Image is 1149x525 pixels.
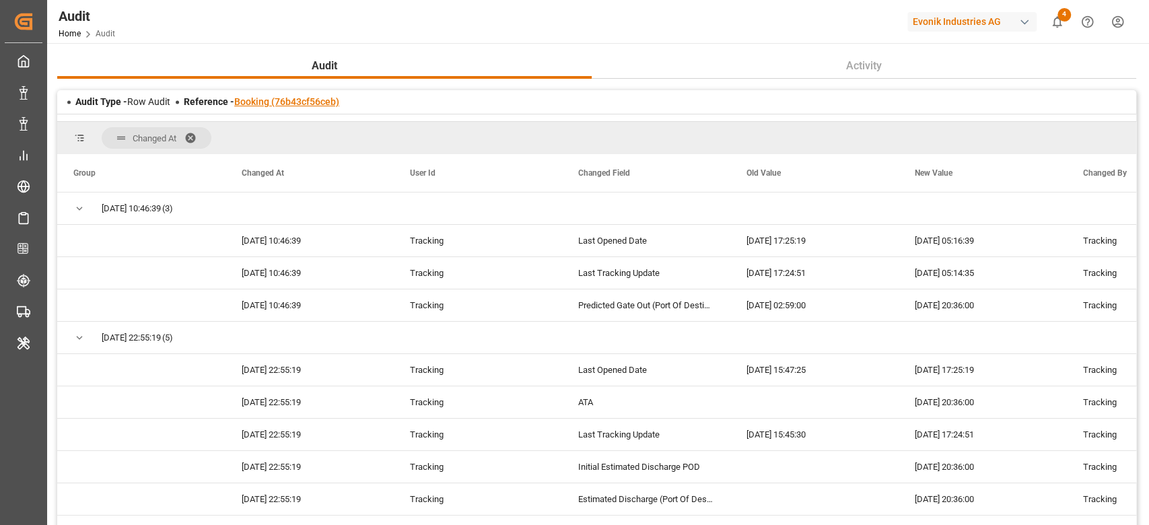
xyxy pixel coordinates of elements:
[899,257,1067,289] div: [DATE] 05:14:35
[306,58,343,74] span: Audit
[907,9,1042,34] button: Evonik Industries AG
[57,53,592,79] button: Audit
[75,95,170,109] div: Row Audit
[225,483,394,515] div: [DATE] 22:55:19
[730,225,899,256] div: [DATE] 17:25:19
[730,354,899,386] div: [DATE] 15:47:25
[162,322,173,353] span: (5)
[907,12,1037,32] div: Evonik Industries AG
[562,257,730,289] div: Last Tracking Update
[746,168,781,178] span: Old Value
[562,451,730,483] div: Initial Estimated Discharge POD
[225,419,394,450] div: [DATE] 22:55:19
[394,483,562,515] div: Tracking
[59,29,81,38] a: Home
[394,386,562,418] div: Tracking
[225,225,394,256] div: [DATE] 10:46:39
[1057,8,1071,22] span: 4
[225,451,394,483] div: [DATE] 22:55:19
[562,289,730,321] div: Predicted Gate Out (Port Of Destination)
[394,451,562,483] div: Tracking
[730,257,899,289] div: [DATE] 17:24:51
[75,96,127,107] span: Audit Type -
[578,168,630,178] span: Changed Field
[133,133,176,143] span: Changed At
[394,257,562,289] div: Tracking
[899,386,1067,418] div: [DATE] 20:36:00
[102,322,161,353] span: [DATE] 22:55:19
[1083,168,1127,178] span: Changed By
[562,419,730,450] div: Last Tracking Update
[899,483,1067,515] div: [DATE] 20:36:00
[899,289,1067,321] div: [DATE] 20:36:00
[841,58,887,74] span: Activity
[184,96,339,107] span: Reference -
[562,386,730,418] div: ATA
[562,354,730,386] div: Last Opened Date
[162,193,173,224] span: (3)
[59,6,115,26] div: Audit
[234,96,339,107] a: Booking (76b43cf56ceb)
[730,419,899,450] div: [DATE] 15:45:30
[225,354,394,386] div: [DATE] 22:55:19
[899,225,1067,256] div: [DATE] 05:16:39
[592,53,1136,79] button: Activity
[394,289,562,321] div: Tracking
[225,257,394,289] div: [DATE] 10:46:39
[225,386,394,418] div: [DATE] 22:55:19
[562,483,730,515] div: Estimated Discharge (Port Of Destination)
[899,451,1067,483] div: [DATE] 20:36:00
[1042,7,1072,37] button: show 4 new notifications
[102,193,161,224] span: [DATE] 10:46:39
[899,419,1067,450] div: [DATE] 17:24:51
[242,168,284,178] span: Changed At
[1072,7,1103,37] button: Help Center
[225,289,394,321] div: [DATE] 10:46:39
[73,168,96,178] span: Group
[394,225,562,256] div: Tracking
[394,419,562,450] div: Tracking
[730,289,899,321] div: [DATE] 02:59:00
[394,354,562,386] div: Tracking
[410,168,436,178] span: User Id
[899,354,1067,386] div: [DATE] 17:25:19
[562,225,730,256] div: Last Opened Date
[915,168,952,178] span: New Value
